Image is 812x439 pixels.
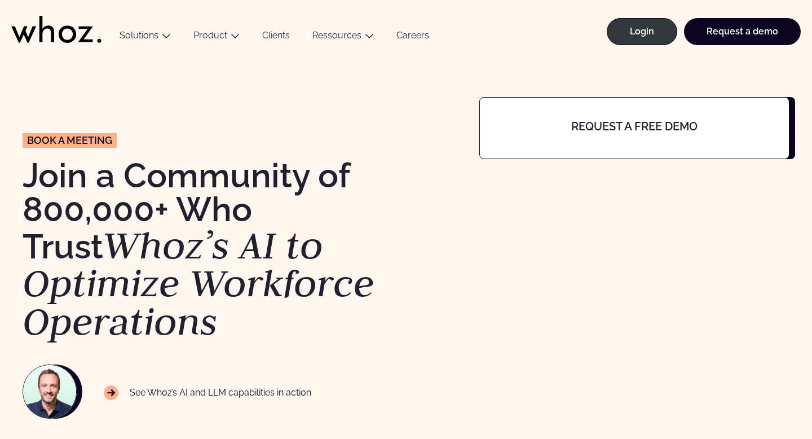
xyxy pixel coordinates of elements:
a: Clients [251,30,301,45]
button: Product [182,30,251,45]
p: See Whoz’s AI and LLM capabilities in action [104,385,311,400]
a: Careers [385,30,440,45]
a: Login [607,18,677,45]
em: Whoz’s AI to Optimize Workforce Operations [23,220,374,346]
img: NAWROCKI-Thomas.jpg [23,365,76,418]
a: Request a demo [684,18,801,45]
h4: Request a free demo [515,120,754,133]
h1: Join a Community of 800,000+ Who Trust [23,159,395,341]
a: Ressources [312,30,361,41]
button: Solutions [108,30,182,45]
a: Product [193,30,227,41]
button: Ressources [301,30,385,45]
span: Book a meeting [27,135,112,146]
